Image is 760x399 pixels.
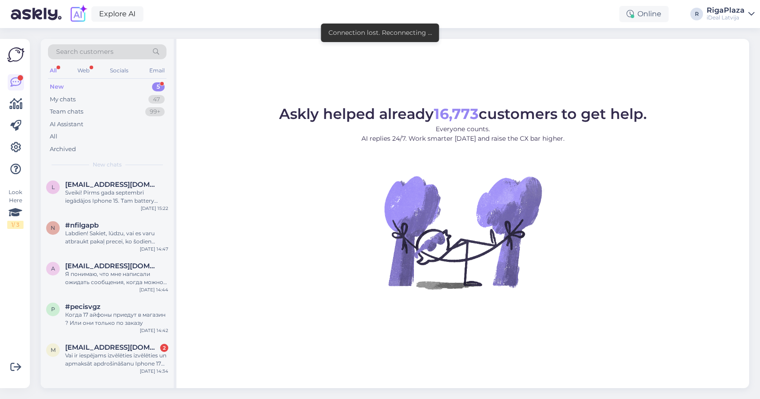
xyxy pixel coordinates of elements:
div: Email [147,65,166,76]
img: No Chat active [381,151,544,313]
span: n [51,224,55,231]
div: Web [76,65,91,76]
span: #nfilgapb [65,221,99,229]
div: Socials [108,65,130,76]
div: Я понимаю, что мне написали ожидать сообщения, когда можно будет прийти за ним для получения, но ... [65,270,168,286]
a: RigaPlazaiDeal Latvija [707,7,755,21]
div: 1 / 3 [7,221,24,229]
div: All [50,132,57,141]
div: [DATE] 14:44 [139,286,168,293]
div: [DATE] 14:47 [140,246,168,252]
div: My chats [50,95,76,104]
div: Sveiki! Pirms gada septembrī iegādājos Iphone 15. Tam battery health turējās ļoti labi - visu gad... [65,189,168,205]
div: R [690,8,703,20]
a: Explore AI [91,6,143,22]
img: explore-ai [69,5,88,24]
div: 2 [160,344,168,352]
div: 5 [152,82,165,91]
div: 99+ [145,107,165,116]
div: Когда 17 айфоны приедут в магазин ? Или они только по заказу [65,311,168,327]
span: lvasilevska56@gmail.com [65,180,159,189]
span: Askly helped already customers to get help. [279,105,647,123]
div: All [48,65,58,76]
span: Search customers [56,47,114,57]
div: Archived [50,145,76,154]
div: AI Assistant [50,120,83,129]
span: #pecisvgz [65,303,100,311]
img: Askly Logo [7,46,24,63]
b: 16,773 [434,105,479,123]
span: l [52,184,55,190]
span: a [51,265,55,272]
div: Connection lost. Reconnecting ... [328,28,432,38]
div: [DATE] 14:42 [140,327,168,334]
span: New chats [93,161,122,169]
div: [DATE] 15:22 [141,205,168,212]
span: madarabe@inbox.lv [65,343,159,351]
div: Online [619,6,669,22]
div: 47 [148,95,165,104]
span: m [51,347,56,353]
div: iDeal Latvija [707,14,745,21]
div: RigaPlaza [707,7,745,14]
span: andrey19v@icloud.com [65,262,159,270]
div: New [50,82,64,91]
div: Labdien! Sakiet, lūdzu, vai es varu atbraukt pakaļ precei, ko šodien pasūtīju (2000085455)? Es sa... [65,229,168,246]
div: [DATE] 14:34 [140,368,168,375]
p: Everyone counts. AI replies 24/7. Work smarter [DATE] and raise the CX bar higher. [279,124,647,143]
span: p [51,306,55,313]
div: Team chats [50,107,83,116]
div: Look Here [7,188,24,229]
div: Vai ir iespējams izvēlēties izvēlēties un apmaksāt apdrošināšanu Iphone 17 pie saņemšanas brīža (... [65,351,168,368]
